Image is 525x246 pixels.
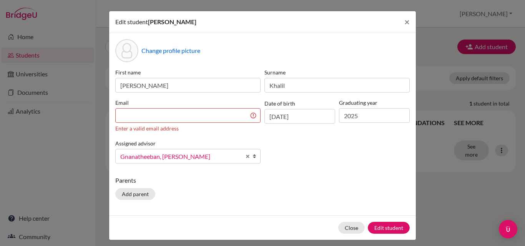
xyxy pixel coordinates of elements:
label: Graduating year [339,99,410,107]
span: Edit student [115,18,148,25]
button: Edit student [368,222,410,234]
div: Profile picture [115,39,138,62]
input: dd/mm/yyyy [264,109,335,124]
span: Gnanatheeban, [PERSON_NAME] [120,152,241,162]
p: Parents [115,176,410,185]
div: Open Intercom Messenger [499,220,517,238]
label: Assigned advisor [115,139,156,147]
div: Enter a valid email address [115,124,261,132]
label: Date of birth [264,99,295,107]
button: Close [338,222,365,234]
span: [PERSON_NAME] [148,18,196,25]
button: Close [398,11,416,33]
label: First name [115,68,261,76]
label: Email [115,99,261,107]
label: Surname [264,68,410,76]
button: Add parent [115,188,155,200]
span: × [404,16,410,27]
